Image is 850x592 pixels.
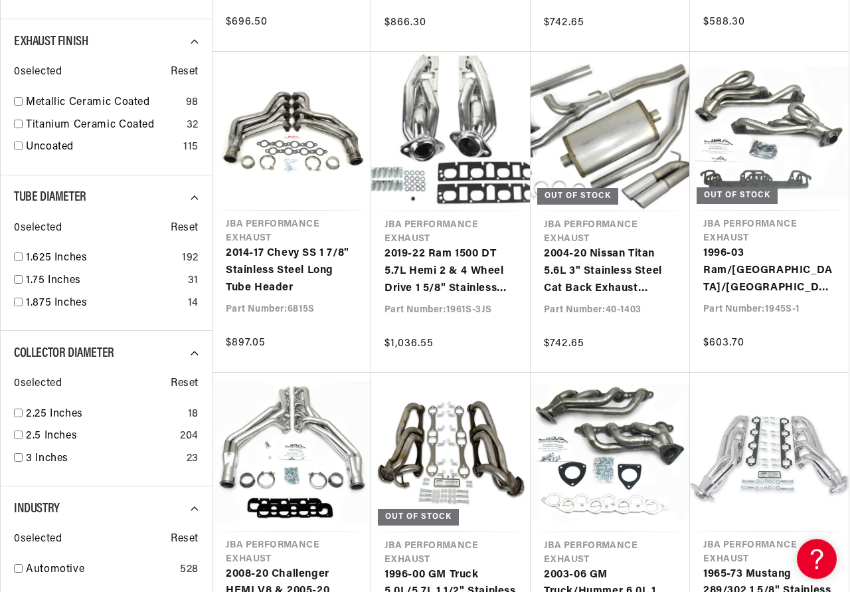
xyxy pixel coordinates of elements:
[171,531,199,548] span: Reset
[26,250,177,267] a: 1.625 Inches
[26,94,181,112] a: Metallic Ceramic Coated
[14,502,60,516] span: Industry
[26,272,183,290] a: 1.75 Inches
[186,94,199,112] div: 98
[188,272,199,290] div: 31
[703,245,835,296] a: 1996-03 Ram/[GEOGRAPHIC_DATA]/[GEOGRAPHIC_DATA] 1 1/2" Stainless Steel Shorty Header
[14,191,86,204] span: Tube Diameter
[26,295,183,312] a: 1.875 Inches
[171,64,199,81] span: Reset
[183,139,199,156] div: 115
[180,561,199,579] div: 528
[14,64,62,81] span: 0 selected
[182,250,199,267] div: 192
[171,375,199,393] span: Reset
[187,450,199,468] div: 23
[226,245,358,296] a: 2014-17 Chevy SS 1 7/8" Stainless Steel Long Tube Header
[180,428,199,445] div: 204
[26,450,181,468] a: 3 Inches
[14,220,62,237] span: 0 selected
[188,295,199,312] div: 14
[26,117,181,134] a: Titanium Ceramic Coated
[188,406,199,423] div: 18
[14,347,114,360] span: Collector Diameter
[171,220,199,237] span: Reset
[26,139,178,156] a: Uncoated
[544,246,677,297] a: 2004-20 Nissan Titan 5.6L 3" Stainless Steel Cat Back Exhaust System with Dual 3 1/2" Tips Side R...
[26,561,175,579] a: Automotive
[384,246,517,297] a: 2019-22 Ram 1500 DT 5.7L Hemi 2 & 4 Wheel Drive 1 5/8" Stainless Steel Shorty Header with Metalli...
[14,35,88,49] span: Exhaust Finish
[187,117,199,134] div: 32
[14,375,62,393] span: 0 selected
[26,428,175,445] a: 2.5 Inches
[26,406,183,423] a: 2.25 Inches
[14,531,62,548] span: 0 selected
